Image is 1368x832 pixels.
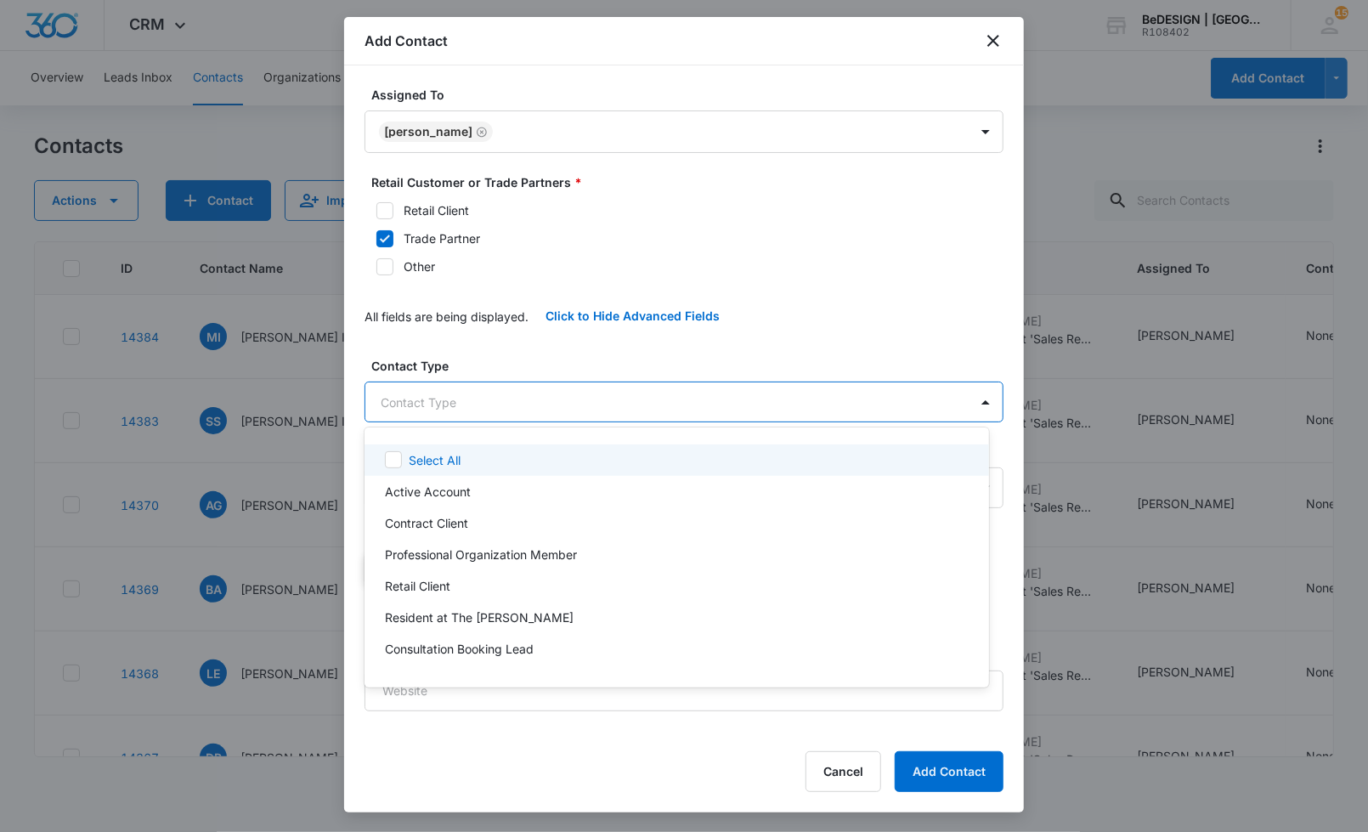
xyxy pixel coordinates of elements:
p: Resident at The [PERSON_NAME] [385,608,574,626]
p: Select All [409,451,461,469]
p: Architonic Lead [385,671,472,689]
p: Active Account [385,483,471,501]
p: Consultation Booking Lead [385,640,534,658]
p: Contract Client [385,514,468,532]
p: Professional Organization Member [385,546,577,563]
p: Retail Client [385,577,450,595]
